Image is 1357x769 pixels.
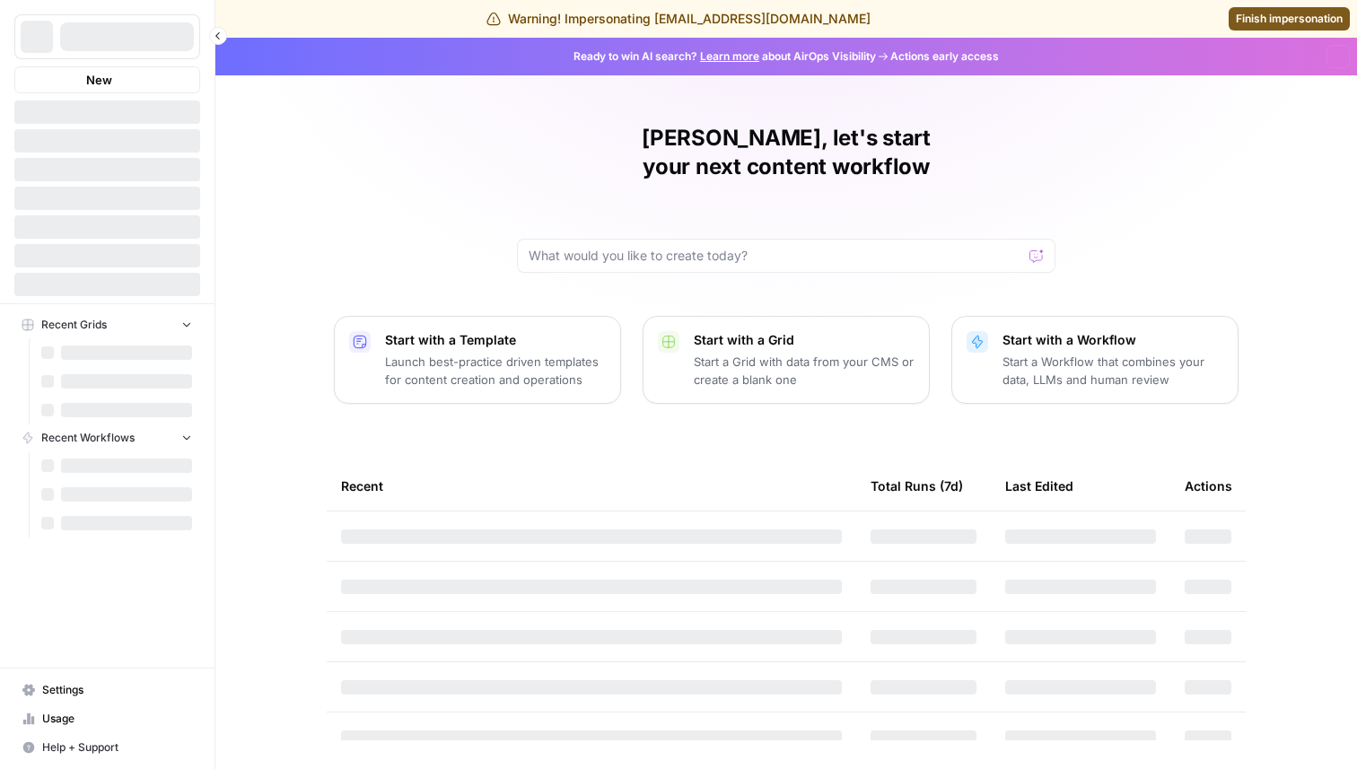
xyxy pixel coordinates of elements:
span: Recent Workflows [41,430,135,446]
button: New [14,66,200,93]
span: New [86,71,112,89]
p: Start with a Workflow [1002,331,1223,349]
div: Last Edited [1005,461,1073,511]
button: Recent Workflows [14,424,200,451]
span: Recent Grids [41,317,107,333]
p: Start a Workflow that combines your data, LLMs and human review [1002,353,1223,389]
a: Usage [14,704,200,733]
div: Recent [341,461,842,511]
p: Start with a Template [385,331,606,349]
div: Warning! Impersonating [EMAIL_ADDRESS][DOMAIN_NAME] [486,10,871,28]
input: What would you like to create today? [529,247,1022,265]
p: Launch best-practice driven templates for content creation and operations [385,353,606,389]
p: Start with a Grid [694,331,915,349]
span: Usage [42,711,192,727]
p: Start a Grid with data from your CMS or create a blank one [694,353,915,389]
button: Recent Grids [14,311,200,338]
div: Actions [1185,461,1232,511]
a: Finish impersonation [1229,7,1350,31]
button: Start with a TemplateLaunch best-practice driven templates for content creation and operations [334,316,621,404]
a: Learn more [700,49,759,63]
div: Total Runs (7d) [871,461,963,511]
span: Help + Support [42,739,192,756]
button: Start with a WorkflowStart a Workflow that combines your data, LLMs and human review [951,316,1239,404]
span: Actions early access [890,48,999,65]
button: Start with a GridStart a Grid with data from your CMS or create a blank one [643,316,930,404]
a: Settings [14,676,200,704]
span: Settings [42,682,192,698]
span: Finish impersonation [1236,11,1343,27]
button: Help + Support [14,733,200,762]
span: Ready to win AI search? about AirOps Visibility [573,48,876,65]
h1: [PERSON_NAME], let's start your next content workflow [517,124,1055,181]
